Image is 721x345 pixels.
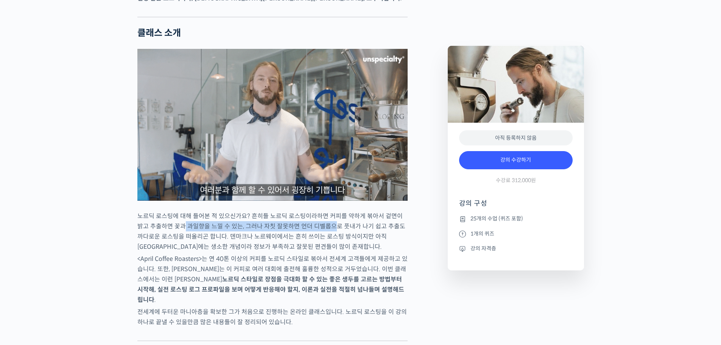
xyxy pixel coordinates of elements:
li: 25개의 수업 (퀴즈 포함) [459,214,573,223]
a: 홈 [2,240,50,259]
li: 강의 자격증 [459,244,573,253]
span: 대화 [69,252,78,258]
a: 대화 [50,240,98,259]
span: 수강료 312,000원 [496,177,536,184]
span: 홈 [24,251,28,258]
a: 강의 수강하기 [459,151,573,169]
h4: 강의 구성 [459,199,573,214]
div: 아직 등록하지 않음 [459,130,573,146]
p: 전세계에 두터운 마니아층을 확보한 그가 처음으로 진행하는 온라인 클래스입니다. 노르딕 로스팅을 이 강의 하나로 끝낼 수 있을만큼 많은 내용들이 잘 정리되어 있습니다. [137,307,408,327]
li: 1개의 퀴즈 [459,229,573,238]
span: 설정 [117,251,126,258]
h2: 클래스 소개 [137,28,408,39]
a: 설정 [98,240,145,259]
p: 노르딕 로스팅에 대해 들어본 적 있으신가요? 흔히들 노르딕 로스팅이라하면 커피를 약하게 볶아서 겉면이 밝고 추출하면 꽃과 과일향을 느낄 수 있는, 그러나 자칫 잘못하면 언더 ... [137,211,408,252]
strong: 노르딕 스타일로 장점을 극대화 할 수 있는 좋은 생두를 고르는 방법부터 시작해, 실전 로스팅 로그 프로파일을 보며 어떻게 반응해야 할지, 이론과 실전을 적절히 넘나들며 설명해... [137,275,404,304]
p: <April Coffee Roasters>는 연 40톤 이상의 커피를 노르딕 스타일로 볶아서 전세계 고객들에게 제공하고 있습니다. 또한, [PERSON_NAME]는 이 커피로... [137,254,408,305]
